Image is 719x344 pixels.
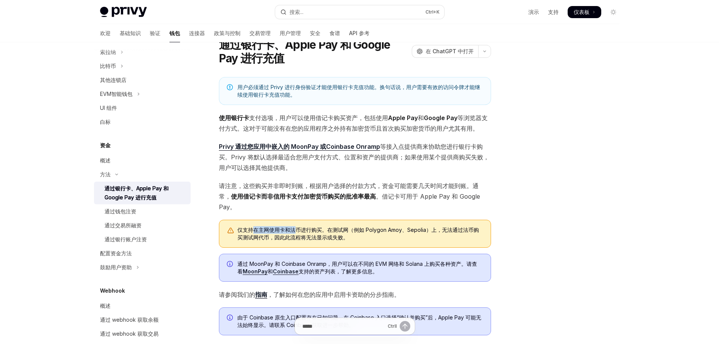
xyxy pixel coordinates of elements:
font: EVM智能钱包 [100,91,132,97]
font: 验证 [150,30,160,36]
a: 通过银行卡、Apple Pay 和 Google Pay 进行充值 [94,182,191,204]
font: 食谱 [329,30,340,36]
a: 其他连锁店 [94,73,191,87]
a: 通过交易所融资 [94,219,191,232]
a: 演示 [528,8,539,16]
a: 食谱 [329,24,340,42]
button: 切换方法部分 [94,168,191,181]
font: API 参考 [349,30,370,36]
font: UI 组件 [100,105,117,111]
a: 通过 webhook 获取交易 [94,327,191,341]
font: 安全 [310,30,320,36]
a: 欢迎 [100,24,111,42]
font: 请注意，这些购买并非即时到账，根据用户选择的付款方式，资金可能需要几天时间才能到账。通常， [219,182,479,200]
font: 通过 webhook 获取交易 [100,330,159,337]
button: 切换 EVM 智能钱包部分 [94,87,191,101]
font: 和 [418,114,424,122]
font: 请参阅我们的 [219,291,255,298]
a: 通过 webhook 获取余额 [94,313,191,327]
a: 仪表板 [568,6,601,18]
button: 切换比特币部分 [94,59,191,73]
font: 通过银行卡、Apple Pay 和 Google Pay 进行充值 [219,38,391,65]
font: 鼓励用户资助 [100,264,132,270]
font: 仅支持在主网使用卡和法币进行购买。在测试网（例如 Polygon Amoy、Sepolia）上，无法通过法币购买测试网代币，因此此流程将无法显示或失败。 [237,227,479,241]
a: UI 组件 [94,101,191,115]
font: 政策与控制 [214,30,240,36]
button: 在 ChatGPT 中打开 [412,45,478,58]
a: 通过银行账户注资 [94,233,191,246]
a: 配置资金方法 [94,247,191,260]
font: 连接器 [189,30,205,36]
a: 连接器 [189,24,205,42]
font: 钱包 [169,30,180,36]
font: 用户必须通过 Privy 进行身份验证才能使用银行卡充值功能。换句话说，用户需要有效的访问令牌才能继续使用银行卡充值功能。 [237,84,480,98]
font: 配置资金方法 [100,250,132,256]
svg: 笔记 [227,84,233,90]
font: 交易管理 [249,30,271,36]
font: 方法 [100,171,111,177]
svg: 警告 [227,227,234,234]
font: 指南 [255,291,267,298]
a: 通过钱包注资 [94,205,191,218]
font: 在 ChatGPT 中打开 [426,48,474,54]
font: 欢迎 [100,30,111,36]
font: 支付选项 [249,114,273,122]
a: 支持 [548,8,559,16]
input: 提问... [302,318,385,335]
a: 验证 [150,24,160,42]
font: ，了解如何在您的应用中启用卡资助的分步指南。 [267,291,400,298]
font: 概述 [100,157,111,164]
font: ，用户可以使用借记卡购买资产，包括使用 [273,114,388,122]
a: 交易管理 [249,24,271,42]
a: 基础知识 [120,24,141,42]
font: 通过交易所融资 [105,222,142,228]
font: 基础知识 [120,30,141,36]
font: 支持 [548,9,559,15]
a: Privy 通过您应用中嵌入的 MoonPay 或Coinbase Onramp [219,143,380,151]
a: 用户管理 [280,24,301,42]
font: 支持的资产列表，了解更多信息。 [299,268,378,275]
font: +K [433,9,440,15]
font: 白标 [100,119,111,125]
button: 切换提示用户资助部分 [94,261,191,274]
font: 由于 Coinbase 原生入口配置存在已知问题，在 Coinbase 入口选择“确认并购买”后，Apple Pay 可能无法始终显示。请联系 Coinbase 获取进一步帮助。 [237,314,481,328]
font: Apple Pay [388,114,418,122]
a: 白标 [94,115,191,129]
a: MoonPay [243,268,268,275]
font: 使用银行卡 [219,114,249,122]
a: 指南 [255,291,267,299]
font: 。Privy 将默认选择最适合您用户支付方式、位置和资产的提供商；如果使用某个提供商购买失败，用户可以选择其他提供商。 [219,153,489,171]
a: 概述 [94,299,191,313]
font: Google Pay [424,114,457,122]
svg: 信息 [227,315,234,322]
font: 演示 [528,9,539,15]
font: 通过钱包注资 [105,208,136,214]
font: 通过银行账户注资 [105,236,147,242]
font: 概述 [100,302,111,309]
font: Webhook [100,287,125,294]
font: 搜索... [289,9,303,15]
a: Coinbase [273,268,299,275]
img: 灯光标志 [100,7,147,17]
font: 仪表板 [574,9,590,15]
button: 切换暗模式 [607,6,619,18]
font: 通过 MoonPay 和 Coinbase Onramp，用户可以在不同的 EVM 网络和 Solana 上购买各种资产。请查看 [237,261,477,275]
a: 钱包 [169,24,180,42]
font: 通过 webhook 获取余额 [100,316,159,323]
svg: 信息 [227,261,234,268]
a: 概述 [94,154,191,167]
font: Ctrl [425,9,433,15]
button: 打开搜索 [275,5,444,19]
a: 政策与控制 [214,24,240,42]
font: 资金 [100,142,111,148]
font: 通过银行卡、Apple Pay 和 Google Pay 进行充值 [105,185,169,201]
font: 用户管理 [280,30,301,36]
a: API 参考 [349,24,370,42]
font: 比特币 [100,63,116,69]
button: 发送消息 [400,321,410,332]
font: Privy 通过您应用中嵌入的 MoonPay 或Coinbase Onramp [219,143,380,150]
a: 安全 [310,24,320,42]
font: 使用借记卡而非信用卡支付加密货币购买的批准率最高 [231,193,376,200]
